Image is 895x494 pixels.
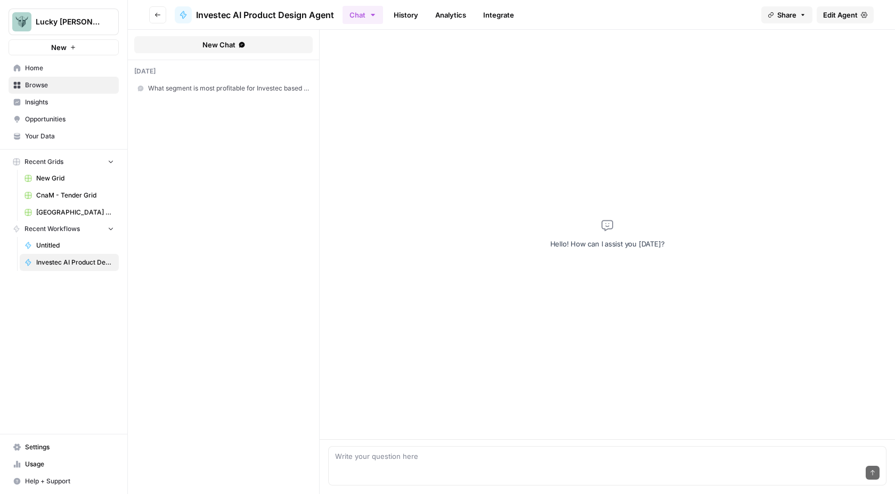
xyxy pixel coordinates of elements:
[777,10,796,20] span: Share
[175,6,334,23] a: Investec AI Product Design Agent
[761,6,812,23] button: Share
[20,237,119,254] a: Untitled
[36,191,114,200] span: CnaM - Tender Grid
[823,10,858,20] span: Edit Agent
[25,459,114,469] span: Usage
[12,12,31,31] img: Lucky Beard Logo
[25,97,114,107] span: Insights
[36,258,114,267] span: Investec AI Product Design Agent
[25,476,114,486] span: Help + Support
[134,80,313,96] a: What segment is most profitable for Investec based on the [Investec Playbook - All Segment Resear...
[134,36,313,53] button: New Chat
[25,224,80,234] span: Recent Workflows
[51,42,67,53] span: New
[20,204,119,221] a: [GEOGRAPHIC_DATA] Tender - Stories
[36,208,114,217] span: [GEOGRAPHIC_DATA] Tender - Stories
[9,77,119,94] a: Browse
[9,111,119,128] a: Opportunities
[148,84,310,93] span: What segment is most profitable for Investec based on the [Investec Playbook - All Segment Resear...
[9,456,119,473] a: Usage
[9,94,119,111] a: Insights
[817,6,874,23] a: Edit Agent
[202,39,235,50] span: New Chat
[9,221,119,237] button: Recent Workflows
[25,80,114,90] span: Browse
[9,9,119,35] button: Workspace: Lucky Beard
[9,60,119,77] a: Home
[429,6,473,23] a: Analytics
[477,6,520,23] a: Integrate
[25,114,114,124] span: Opportunities
[196,9,334,21] span: Investec AI Product Design Agent
[387,6,425,23] a: History
[343,6,383,24] button: Chat
[36,174,114,183] span: New Grid
[25,131,114,141] span: Your Data
[25,63,114,73] span: Home
[20,187,119,204] a: CnaM - Tender Grid
[36,241,114,250] span: Untitled
[20,254,119,271] a: Investec AI Product Design Agent
[550,238,665,250] p: Hello! How can I assist you [DATE]?
[9,473,119,490] button: Help + Support
[9,439,119,456] a: Settings
[36,17,100,27] span: Lucky [PERSON_NAME]
[20,170,119,187] a: New Grid
[9,154,119,170] button: Recent Grids
[25,157,63,167] span: Recent Grids
[9,39,119,55] button: New
[9,128,119,145] a: Your Data
[134,67,313,76] div: [DATE]
[25,442,114,452] span: Settings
